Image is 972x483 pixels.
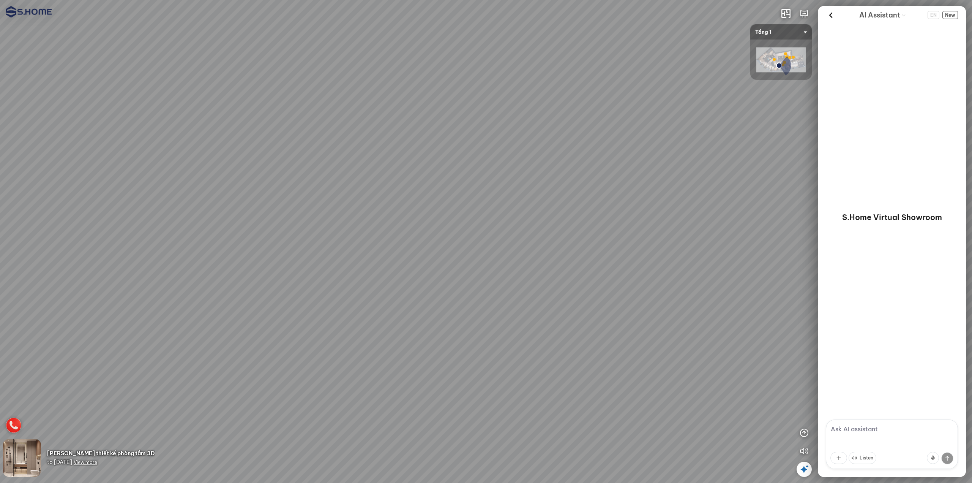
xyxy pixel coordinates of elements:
span: Tầng 1 [755,24,807,40]
button: Listen [849,452,876,464]
div: AI Guide options [859,9,906,21]
span: New [942,11,958,19]
span: EN [928,11,939,19]
button: Change language [928,11,939,19]
img: logo [6,6,52,17]
img: shome_ha_dong_l_ZJLELUXWZUJH.png [756,48,806,73]
button: New Chat [942,11,958,19]
p: S.Home Virtual Showroom [842,212,942,223]
span: View more [74,459,97,465]
img: hotline_icon_VCHHFN9JCFPE.png [6,418,21,433]
span: AI Assistant [859,10,900,21]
